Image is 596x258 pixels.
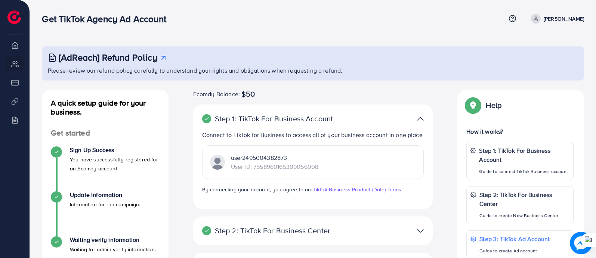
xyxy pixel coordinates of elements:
img: TikTok partner [417,225,424,236]
li: Sign Up Success [42,146,169,191]
h4: A quick setup guide for your business. [42,98,169,116]
p: You have successfully registered for an Ecomdy account [70,155,160,173]
img: TikTok partner [417,113,424,124]
img: logo [7,10,21,24]
p: Help [486,101,501,110]
p: Information for run campaign. [70,200,140,209]
p: Please review our refund policy carefully to understand your rights and obligations when requesti... [48,66,580,75]
p: Guide to connect TikTok Business account [479,167,569,176]
img: Popup guide [466,98,480,112]
h3: [AdReach] Refund Policy [59,52,157,63]
h4: Sign Up Success [70,146,160,154]
p: [PERSON_NAME] [544,14,584,23]
p: Guide to create New Business Center [479,211,569,220]
span: Ecomdy Balance: [193,89,240,98]
p: Guide to create Ad account [479,246,550,255]
p: Step 3: TikTok Ad Account [479,234,550,243]
a: TikTok Business Product (Data) Terms [313,186,402,193]
p: Step 2: TikTok For Business Center [202,226,346,235]
p: User ID: 7558960165309056008 [231,162,318,171]
h4: Get started [42,128,169,138]
h4: Waiting verify information [70,236,156,243]
p: Step 2: TikTok For Business Center [479,190,569,208]
p: Waiting for admin verify information. [70,245,156,254]
p: By connecting your account, you agree to our [202,185,424,194]
p: Step 1: TikTok For Business Account [479,146,569,164]
p: Connect to TikTok for Business to access all of your business account in one place [202,130,424,139]
img: TikTok partner [210,155,225,170]
p: Step 1: TikTok For Business Account [202,114,346,123]
span: $50 [241,89,255,98]
a: [PERSON_NAME] [528,14,584,24]
li: Update Information [42,191,169,236]
p: How it works? [466,127,574,136]
h4: Update Information [70,191,140,198]
img: image [572,234,590,252]
p: user2495004382873 [231,153,318,162]
h3: Get TikTok Agency Ad Account [42,13,172,24]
